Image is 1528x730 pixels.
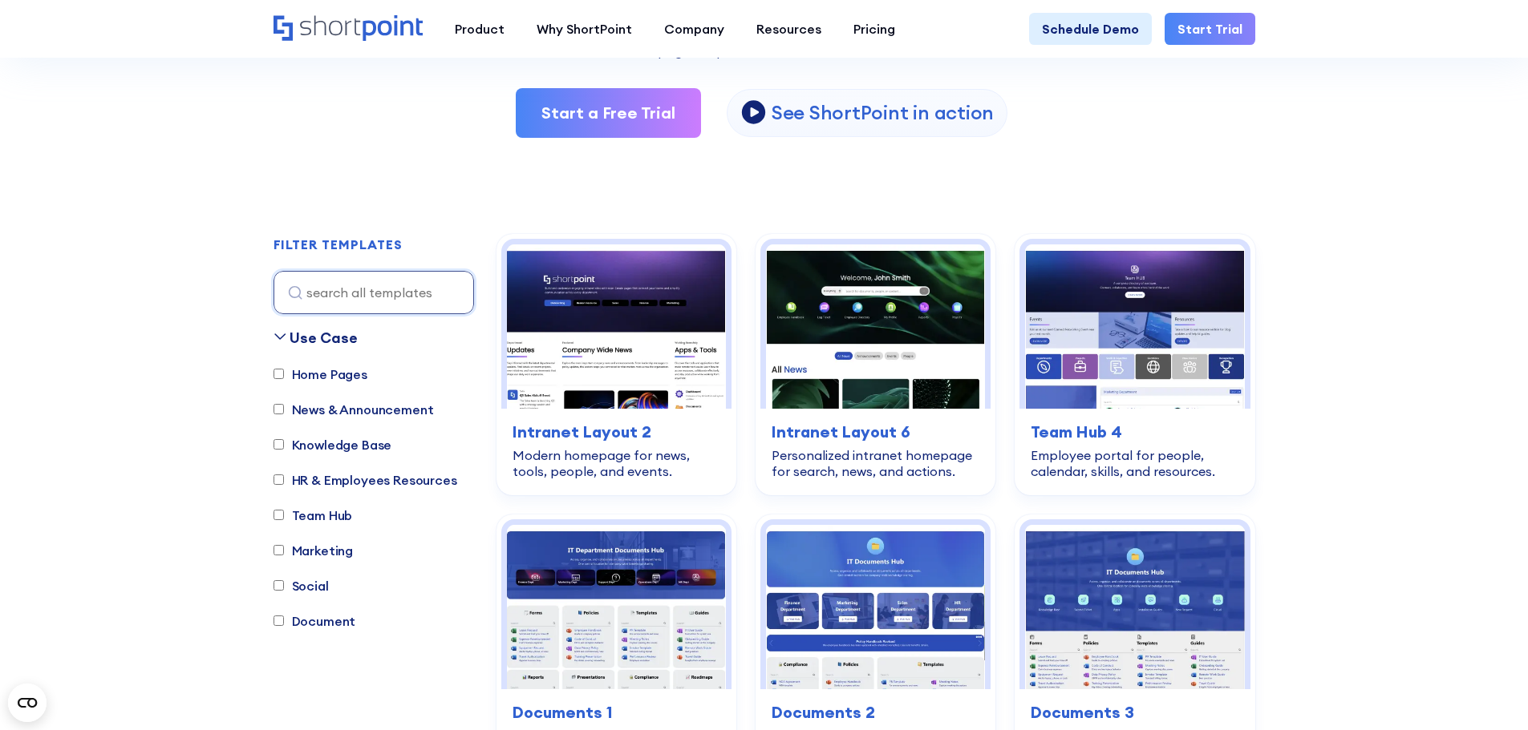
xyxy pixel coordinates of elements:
input: News & Announcement [274,404,284,414]
a: Start Trial [1165,13,1255,45]
img: Team Hub 4 – SharePoint Employee Portal Template: Employee portal for people, calendar, skills, a... [1025,244,1244,409]
label: Home Pages [274,365,367,384]
h3: Documents 2 [772,700,979,724]
img: Documents 2 – Document Management Template: Central document hub with alerts, search, and actions. [766,525,985,689]
label: Marketing [274,541,354,560]
label: Social [274,576,329,595]
div: Resources [756,19,821,38]
div: Pricing [853,19,895,38]
h3: Documents 3 [1031,700,1238,724]
div: Product [455,19,505,38]
div: Use Case [290,327,358,349]
label: HR & Employees Resources [274,470,457,490]
div: FILTER TEMPLATES [274,238,403,251]
a: Intranet Layout 6 – SharePoint Homepage Design: Personalized intranet homepage for search, news, ... [756,234,995,495]
label: Document [274,611,356,631]
input: search all templates [274,271,474,314]
input: Social [274,580,284,591]
p: See ShortPoint in action [772,100,994,125]
h3: Documents 1 [513,700,720,724]
a: Why ShortPoint [521,13,648,45]
button: Open CMP widget [8,684,47,722]
h3: Intranet Layout 6 [772,420,979,444]
label: Team Hub [274,506,353,525]
a: Home [274,15,423,42]
input: Knowledge Base [274,439,284,450]
div: Personalized intranet homepage for search, news, and actions. [772,447,979,479]
label: Knowledge Base [274,435,392,454]
input: Document [274,615,284,626]
input: Team Hub [274,510,284,520]
img: Documents 3 – Document Management System Template: All-in-one system for documents, updates, and ... [1025,525,1244,689]
h3: Intranet Layout 2 [513,420,720,444]
iframe: Chat Widget [1239,544,1528,730]
a: open lightbox [727,89,1007,137]
a: Team Hub 4 – SharePoint Employee Portal Template: Employee portal for people, calendar, skills, a... [1015,234,1254,495]
div: Modern homepage for news, tools, people, and events. [513,447,720,479]
img: Intranet Layout 2 – SharePoint Homepage Design: Modern homepage for news, tools, people, and events. [507,244,726,409]
a: Product [439,13,521,45]
a: Company [648,13,740,45]
div: Company [664,19,724,38]
a: Start a Free Trial [516,88,701,138]
h3: Team Hub 4 [1031,420,1238,444]
input: Marketing [274,545,284,555]
img: Intranet Layout 6 – SharePoint Homepage Design: Personalized intranet homepage for search, news, ... [766,244,985,409]
div: Why ShortPoint [537,19,632,38]
a: Schedule Demo [1029,13,1152,45]
div: Employee portal for people, calendar, skills, and resources. [1031,447,1238,479]
a: Resources [740,13,837,45]
img: Documents 1 – SharePoint Document Library Template: Faster document findability with search, filt... [507,525,726,689]
a: Intranet Layout 2 – SharePoint Homepage Design: Modern homepage for news, tools, people, and even... [496,234,736,495]
input: Home Pages [274,369,284,379]
input: HR & Employees Resources [274,474,284,485]
a: Pricing [837,13,911,45]
label: News & Announcement [274,400,434,419]
h2: Site, intranet, and page templates built for modern SharePoint Intranet. [274,45,1255,59]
